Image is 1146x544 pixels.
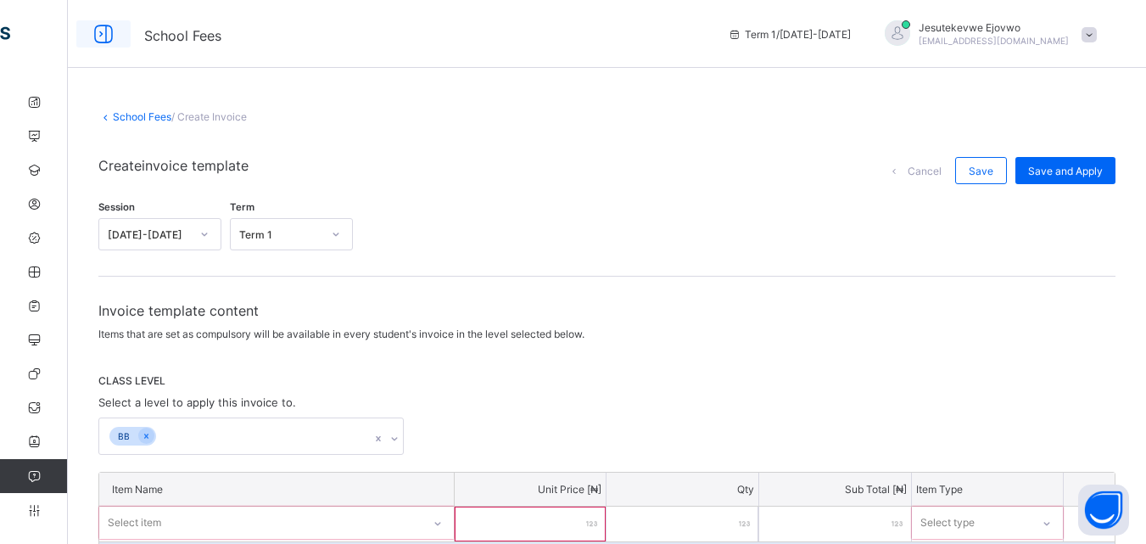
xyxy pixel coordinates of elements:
span: [EMAIL_ADDRESS][DOMAIN_NAME] [919,36,1069,46]
span: Items that are set as compulsory will be available in every student's invoice in the level select... [98,328,584,340]
div: Select type [920,507,975,539]
p: Unit Price [ ₦ ] [459,483,602,496]
div: JesutekevweEjovwo [868,20,1105,48]
span: Save [969,165,993,177]
span: Invoice template content [98,302,1115,319]
p: Item Type [916,483,1059,496]
button: Open asap [1078,485,1129,536]
p: Sub Total [ ₦ ] [763,483,907,496]
span: session/term information [728,28,851,41]
span: School Fees [144,27,221,44]
span: Save and Apply [1028,165,1103,177]
span: Jesutekevwe Ejovwo [919,21,1069,34]
div: Term 1 [239,228,321,241]
span: Session [98,201,135,213]
span: Select a level to apply this invoice to. [98,395,296,409]
p: Qty [611,483,754,496]
span: CLASS LEVEL [98,374,1115,387]
div: [DATE]-[DATE] [108,228,190,241]
span: Cancel [908,165,942,177]
span: Create invoice template [98,157,249,184]
span: / Create Invoice [171,110,247,123]
p: Item Name [112,483,441,496]
span: Term [230,201,254,213]
a: School Fees [113,110,171,123]
div: Select item [108,507,161,539]
div: BB [109,427,138,446]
